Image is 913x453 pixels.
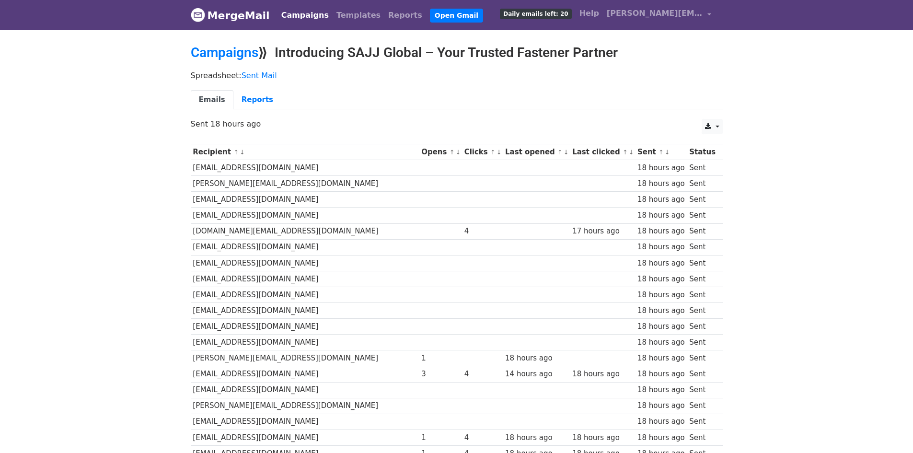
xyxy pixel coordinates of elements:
a: ↑ [557,149,563,156]
a: ↓ [455,149,461,156]
div: 18 hours ago [572,369,633,380]
div: 14 hours ago [505,369,567,380]
a: Campaigns [277,6,333,25]
td: Sent [687,350,717,366]
a: Templates [333,6,384,25]
span: Daily emails left: 20 [500,9,571,19]
td: Sent [687,160,717,176]
th: Opens [419,144,462,160]
td: Sent [687,430,717,445]
td: Sent [687,398,717,414]
th: Sent [635,144,687,160]
td: Sent [687,176,717,192]
div: 18 hours ago [637,416,685,427]
a: [PERSON_NAME][EMAIL_ADDRESS][DOMAIN_NAME] [603,4,715,26]
td: Sent [687,287,717,302]
td: Sent [687,366,717,382]
div: 17 hours ago [572,226,633,237]
div: 聊天小工具 [865,407,913,453]
div: 4 [464,432,501,443]
td: [EMAIL_ADDRESS][DOMAIN_NAME] [191,366,419,382]
a: ↑ [450,149,455,156]
td: [PERSON_NAME][EMAIL_ADDRESS][DOMAIN_NAME] [191,176,419,192]
th: Recipient [191,144,419,160]
td: Sent [687,335,717,350]
td: [EMAIL_ADDRESS][DOMAIN_NAME] [191,303,419,319]
div: 18 hours ago [505,432,567,443]
div: 18 hours ago [637,226,685,237]
div: 18 hours ago [637,194,685,205]
td: Sent [687,255,717,271]
a: ↓ [497,149,502,156]
div: 1 [421,432,460,443]
td: Sent [687,223,717,239]
td: [EMAIL_ADDRESS][DOMAIN_NAME] [191,287,419,302]
iframe: Chat Widget [865,407,913,453]
td: Sent [687,239,717,255]
th: Clicks [462,144,503,160]
a: Campaigns [191,45,258,60]
td: [EMAIL_ADDRESS][DOMAIN_NAME] [191,319,419,335]
th: Last opened [503,144,570,160]
div: 18 hours ago [637,305,685,316]
p: Sent 18 hours ago [191,119,723,129]
a: Emails [191,90,233,110]
div: 18 hours ago [637,178,685,189]
div: 18 hours ago [637,337,685,348]
a: ↑ [233,149,239,156]
td: Sent [687,208,717,223]
div: 18 hours ago [637,369,685,380]
td: Sent [687,414,717,430]
td: Sent [687,319,717,335]
div: 18 hours ago [637,384,685,395]
div: 18 hours ago [637,274,685,285]
div: 18 hours ago [637,353,685,364]
div: 18 hours ago [637,321,685,332]
td: Sent [687,271,717,287]
a: ↓ [665,149,670,156]
th: Status [687,144,717,160]
td: Sent [687,192,717,208]
a: Open Gmail [430,9,483,23]
a: Sent Mail [242,71,277,80]
a: ↑ [490,149,496,156]
div: 18 hours ago [637,432,685,443]
a: Daily emails left: 20 [496,4,575,23]
td: Sent [687,303,717,319]
td: [EMAIL_ADDRESS][DOMAIN_NAME] [191,192,419,208]
div: 4 [464,226,501,237]
div: 18 hours ago [637,210,685,221]
h2: ⟫ Introducing SAJJ Global – Your Trusted Fastener Partner [191,45,723,61]
td: [DOMAIN_NAME][EMAIL_ADDRESS][DOMAIN_NAME] [191,223,419,239]
a: ↓ [564,149,569,156]
td: [EMAIL_ADDRESS][DOMAIN_NAME] [191,271,419,287]
td: [EMAIL_ADDRESS][DOMAIN_NAME] [191,255,419,271]
div: 18 hours ago [637,400,685,411]
span: [PERSON_NAME][EMAIL_ADDRESS][DOMAIN_NAME] [607,8,703,19]
td: [EMAIL_ADDRESS][DOMAIN_NAME] [191,382,419,398]
div: 18 hours ago [637,163,685,174]
div: 4 [464,369,501,380]
div: 18 hours ago [637,258,685,269]
td: [EMAIL_ADDRESS][DOMAIN_NAME] [191,414,419,430]
a: ↓ [629,149,634,156]
div: 18 hours ago [505,353,567,364]
p: Spreadsheet: [191,70,723,81]
td: Sent [687,382,717,398]
a: Help [576,4,603,23]
td: [EMAIL_ADDRESS][DOMAIN_NAME] [191,335,419,350]
a: Reports [384,6,426,25]
a: Reports [233,90,281,110]
td: [EMAIL_ADDRESS][DOMAIN_NAME] [191,430,419,445]
td: [EMAIL_ADDRESS][DOMAIN_NAME] [191,160,419,176]
a: ↓ [240,149,245,156]
div: 18 hours ago [637,290,685,301]
div: 3 [421,369,460,380]
td: [EMAIL_ADDRESS][DOMAIN_NAME] [191,239,419,255]
div: 1 [421,353,460,364]
td: [PERSON_NAME][EMAIL_ADDRESS][DOMAIN_NAME] [191,398,419,414]
div: 18 hours ago [637,242,685,253]
a: ↑ [623,149,628,156]
th: Last clicked [570,144,635,160]
a: ↑ [659,149,664,156]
